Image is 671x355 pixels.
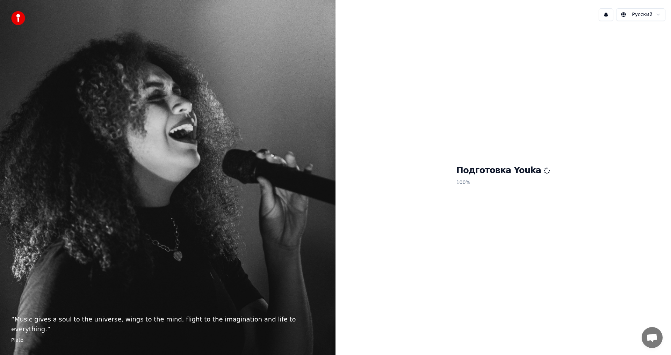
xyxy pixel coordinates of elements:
p: 100 % [456,176,550,189]
div: Открытый чат [642,327,663,348]
p: “ Music gives a soul to the universe, wings to the mind, flight to the imagination and life to ev... [11,315,324,334]
footer: Plato [11,337,324,344]
h1: Подготовка Youka [456,165,550,176]
img: youka [11,11,25,25]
